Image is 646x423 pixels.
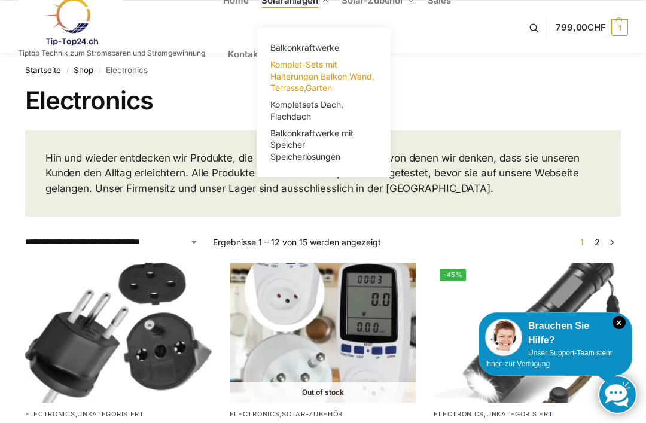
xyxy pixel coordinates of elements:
[25,410,212,419] p: ,
[434,263,620,403] img: Extrem Starke Taschenlampe
[434,263,620,403] a: -45%Extrem Starke Taschenlampe
[485,319,522,356] img: Customer service
[270,42,339,53] span: Balkonkraftwerke
[486,410,553,418] a: Unkategorisiert
[485,349,612,368] span: Unser Support-Team steht Ihnen zur Verfügung
[223,28,320,81] a: Kontakt & Anfahrt
[61,66,74,75] span: /
[556,10,628,45] a: 799,00CHF 1
[611,19,628,36] span: 1
[264,96,383,125] a: Kompletsets Dach, Flachdach
[25,65,61,75] a: Startseite
[25,263,212,403] img: Fixadapter mit Dichtung
[270,59,374,93] span: Komplet-Sets mit Halterungen Balkon,Wand, Terrasse,Garten
[77,410,144,418] a: Unkategorisiert
[282,410,343,418] a: Solar-Zubehör
[25,54,621,86] nav: Breadcrumb
[18,50,205,57] p: Tiptop Technik zum Stromsparen und Stromgewinnung
[25,410,75,418] a: Electronics
[264,39,383,56] a: Balkonkraftwerke
[434,410,620,419] p: ,
[230,263,416,403] img: Stromzähler Schweizer Stecker-2
[270,99,343,121] span: Kompletsets Dach, Flachdach
[556,22,606,33] span: 799,00
[74,65,93,75] a: Shop
[608,236,617,248] a: →
[270,128,354,162] span: Balkonkraftwerke mit Speicher Speicherlösungen
[613,316,626,329] i: Schließen
[592,237,603,247] a: Seite 2
[230,410,416,419] p: ,
[577,237,587,247] span: Seite 1
[45,151,601,197] p: Hin und wieder entdecken wir Produkte, die aussergewöhnlich sind und von denen wir denken, dass s...
[230,263,416,403] a: Out of stock Stromzähler Schweizer Stecker-2
[213,236,381,248] p: Ergebnisse 1 – 12 von 15 werden angezeigt
[25,236,199,248] select: Shop-Reihenfolge
[264,125,383,165] a: Balkonkraftwerke mit Speicher Speicherlösungen
[228,48,304,60] span: Kontakt & Anfahrt
[573,236,621,248] nav: Produkt-Seitennummerierung
[485,319,626,348] div: Brauchen Sie Hilfe?
[93,66,106,75] span: /
[230,410,280,418] a: Electronics
[587,22,606,33] span: CHF
[434,410,484,418] a: Electronics
[25,86,621,115] h1: Electronics
[264,56,383,96] a: Komplet-Sets mit Halterungen Balkon,Wand, Terrasse,Garten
